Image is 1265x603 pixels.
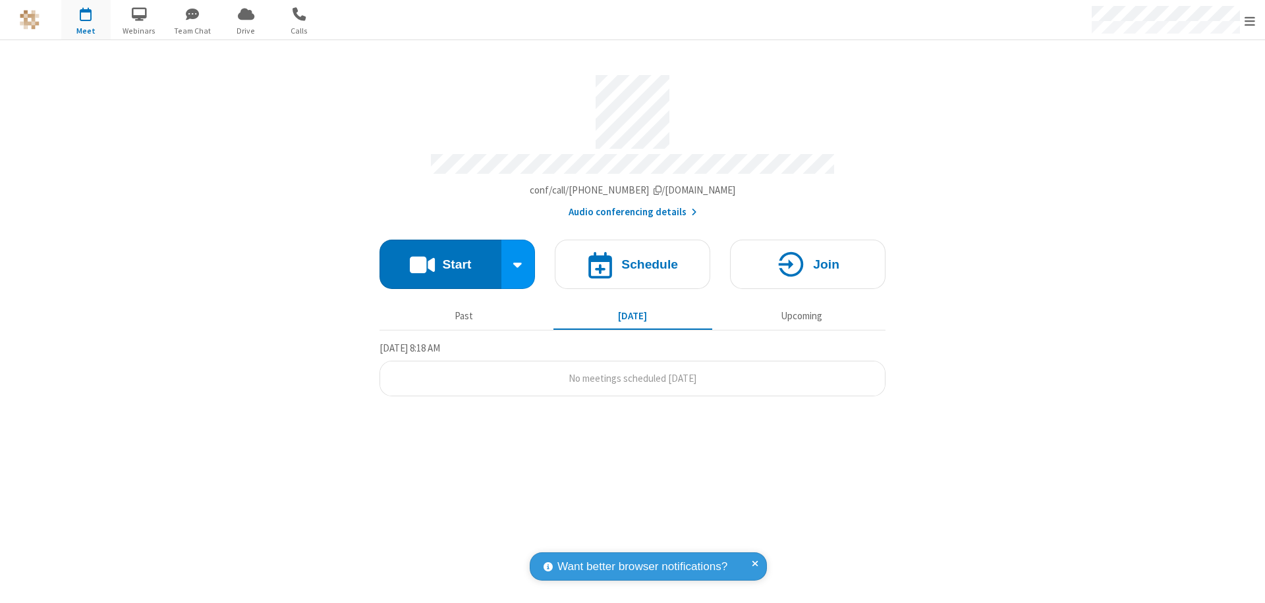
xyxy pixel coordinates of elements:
[730,240,885,289] button: Join
[379,240,501,289] button: Start
[61,25,111,37] span: Meet
[442,258,471,271] h4: Start
[722,303,881,328] button: Upcoming
[621,258,678,271] h4: Schedule
[569,372,696,384] span: No meetings scheduled [DATE]
[115,25,164,37] span: Webinars
[557,558,727,575] span: Want better browser notifications?
[569,205,697,220] button: Audio conferencing details
[379,342,440,354] span: [DATE] 8:18 AM
[275,25,324,37] span: Calls
[813,258,839,271] h4: Join
[168,25,217,37] span: Team Chat
[553,303,712,328] button: [DATE]
[555,240,710,289] button: Schedule
[530,183,736,198] button: Copy my meeting room linkCopy my meeting room link
[221,25,271,37] span: Drive
[501,240,536,289] div: Start conference options
[379,340,885,397] section: Today's Meetings
[530,184,736,196] span: Copy my meeting room link
[20,10,40,30] img: QA Selenium DO NOT DELETE OR CHANGE
[379,65,885,220] section: Account details
[385,303,544,328] button: Past
[1232,569,1255,594] iframe: Chat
